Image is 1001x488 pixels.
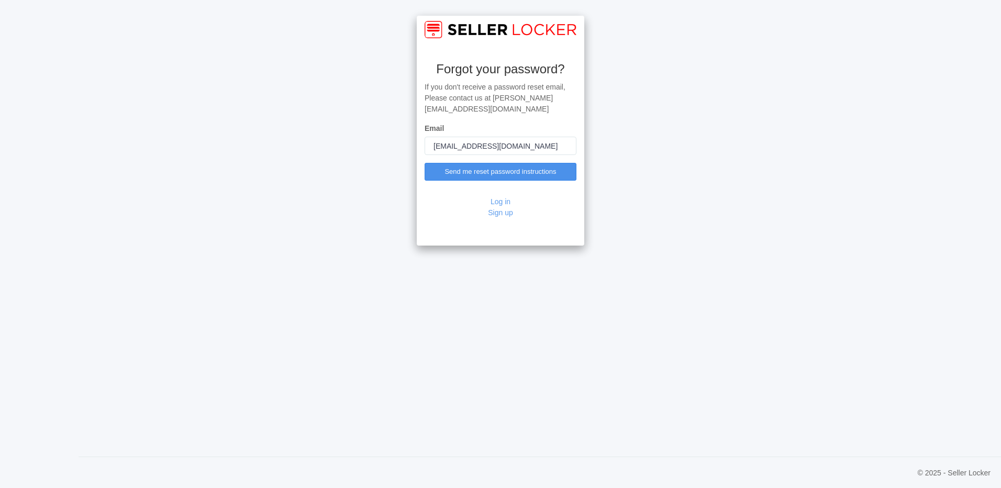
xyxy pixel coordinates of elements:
label: Email [425,123,444,134]
p: If you don't receive a password reset email, Please contact us at [PERSON_NAME][EMAIL_ADDRESS][DO... [425,82,576,115]
h3: Forgot your password? [425,62,576,76]
a: Log in [491,197,510,206]
iframe: Drift Widget Chat Controller [855,434,988,475]
a: Sign up [488,208,513,217]
img: Image [425,21,576,38]
input: Send me reset password instructions [425,163,576,181]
